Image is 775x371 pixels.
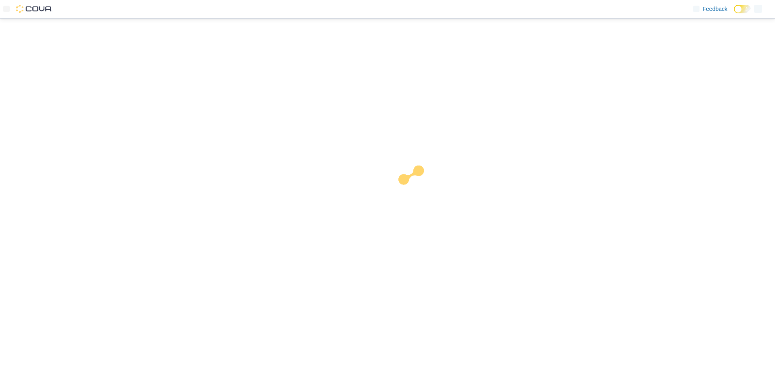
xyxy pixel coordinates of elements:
[16,5,52,13] img: Cova
[734,5,751,13] input: Dark Mode
[690,1,731,17] a: Feedback
[703,5,727,13] span: Feedback
[387,159,448,220] img: cova-loader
